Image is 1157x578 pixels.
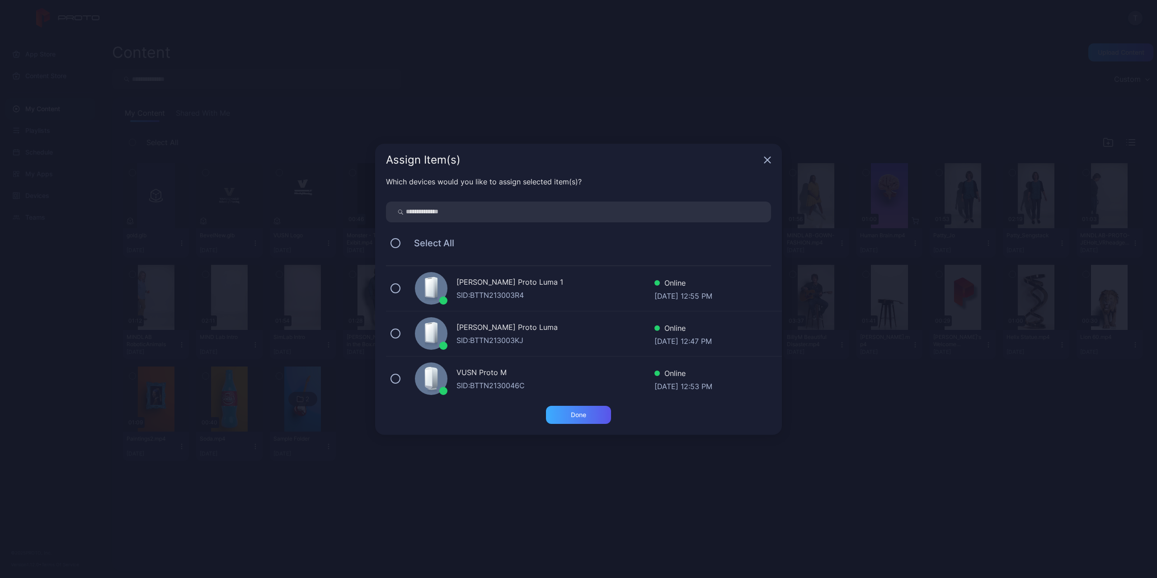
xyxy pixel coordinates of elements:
[654,336,712,345] div: [DATE] 12:47 PM
[456,277,654,290] div: [PERSON_NAME] Proto Luma 1
[456,322,654,335] div: [PERSON_NAME] Proto Luma
[456,367,654,380] div: VUSN Proto M
[405,238,454,249] span: Select All
[571,411,586,418] div: Done
[386,176,771,187] div: Which devices would you like to assign selected item(s)?
[654,368,712,381] div: Online
[654,381,712,390] div: [DATE] 12:53 PM
[456,335,654,346] div: SID: BTTN213003KJ
[456,290,654,301] div: SID: BTTN213003R4
[654,291,712,300] div: [DATE] 12:55 PM
[546,406,611,424] button: Done
[654,323,712,336] div: Online
[654,277,712,291] div: Online
[386,155,760,165] div: Assign Item(s)
[456,380,654,391] div: SID: BTTN2130046C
